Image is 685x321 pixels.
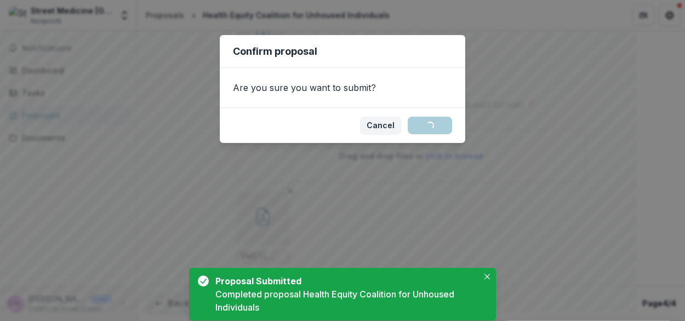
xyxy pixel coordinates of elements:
[360,117,401,134] button: Cancel
[215,288,478,314] div: Completed proposal Health Equity Coalition for Unhoused Individuals
[220,68,465,107] div: Are you sure you want to submit?
[481,270,494,283] button: Close
[215,274,474,288] div: Proposal Submitted
[220,35,465,68] header: Confirm proposal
